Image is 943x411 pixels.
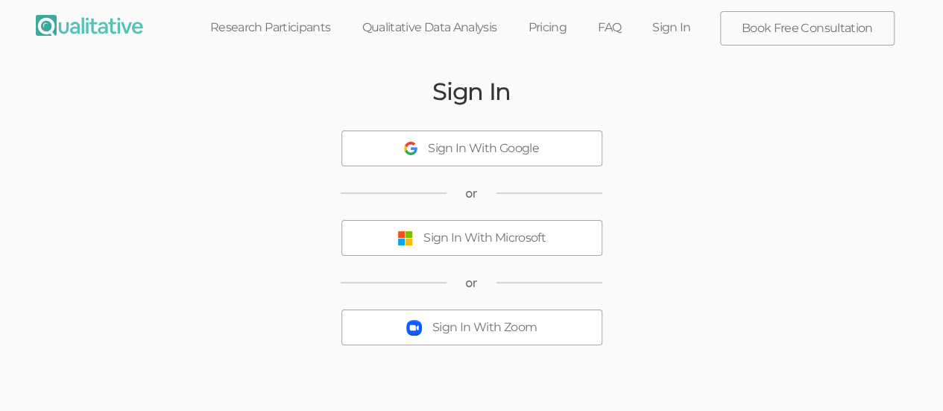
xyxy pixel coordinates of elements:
img: Sign In With Zoom [406,320,422,336]
h2: Sign In [432,78,511,104]
a: Book Free Consultation [721,12,894,45]
button: Sign In With Google [341,131,602,166]
button: Sign In With Microsoft [341,220,602,256]
a: Sign In [637,11,707,44]
img: Qualitative [36,15,143,36]
a: Research Participants [195,11,347,44]
span: or [465,185,478,202]
a: FAQ [582,11,637,44]
div: Sign In With Zoom [432,319,537,336]
div: Sign In With Microsoft [423,230,546,247]
span: or [465,274,478,292]
a: Qualitative Data Analysis [346,11,512,44]
div: Sign In With Google [428,140,539,157]
img: Sign In With Microsoft [397,230,413,246]
iframe: Chat Widget [868,339,943,411]
a: Pricing [512,11,582,44]
img: Sign In With Google [404,142,417,155]
button: Sign In With Zoom [341,310,602,345]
